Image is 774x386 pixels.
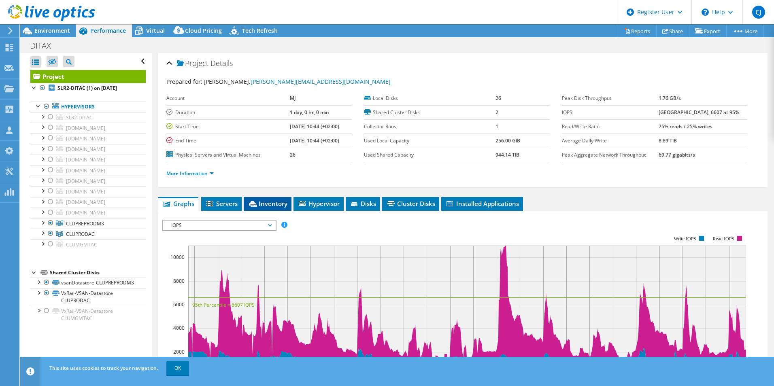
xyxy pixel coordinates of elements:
[562,94,659,102] label: Peak Disk Throughput
[298,199,340,208] span: Hypervisor
[166,108,290,117] label: Duration
[173,324,185,331] text: 4000
[445,199,519,208] span: Installed Applications
[659,109,739,116] b: [GEOGRAPHIC_DATA], 6607 at 95%
[173,301,185,308] text: 6000
[205,199,238,208] span: Servers
[290,151,296,158] b: 26
[66,146,105,153] span: [DOMAIN_NAME]
[386,199,435,208] span: Cluster Disks
[166,170,214,177] a: More Information
[752,6,765,19] span: CJ
[656,25,689,37] a: Share
[30,186,146,197] a: [DOMAIN_NAME]
[364,108,495,117] label: Shared Cluster Disks
[242,27,278,34] span: Tech Refresh
[495,137,520,144] b: 256.00 GiB
[66,188,105,195] span: [DOMAIN_NAME]
[290,137,339,144] b: [DATE] 10:44 (+02:00)
[618,25,657,37] a: Reports
[166,78,202,85] label: Prepared for:
[30,102,146,112] a: Hypervisors
[30,239,146,250] a: CLUMGMTAC
[712,236,734,242] text: Read IOPS
[66,220,104,227] span: CLUPREPRODM3
[674,236,696,242] text: Write IOPS
[495,109,498,116] b: 2
[251,78,391,85] a: [PERSON_NAME][EMAIL_ADDRESS][DOMAIN_NAME]
[702,8,709,16] svg: \n
[30,229,146,239] a: CLUPRODAC
[192,301,255,308] text: 95th Percentile = 6607 IOPS
[659,151,695,158] b: 69.77 gigabits/s
[290,123,339,130] b: [DATE] 10:44 (+02:00)
[30,176,146,186] a: [DOMAIN_NAME]
[177,59,208,68] span: Project
[204,78,391,85] span: [PERSON_NAME],
[726,25,764,37] a: More
[30,133,146,144] a: [DOMAIN_NAME]
[66,114,93,121] span: SLR2-DITAC
[30,144,146,155] a: [DOMAIN_NAME]
[364,123,495,131] label: Collector Runs
[66,178,105,185] span: [DOMAIN_NAME]
[166,137,290,145] label: End Time
[495,123,498,130] b: 1
[248,199,287,208] span: Inventory
[66,209,105,216] span: [DOMAIN_NAME]
[659,137,677,144] b: 8.89 TiB
[659,123,712,130] b: 75% reads / 25% writes
[30,306,146,324] a: VxRail-VSAN-Datastore CLUMGMTAC
[166,151,290,159] label: Physical Servers and Virtual Machines
[30,70,146,83] a: Project
[30,123,146,133] a: [DOMAIN_NAME]
[166,123,290,131] label: Start Time
[173,348,185,355] text: 2000
[364,137,495,145] label: Used Local Capacity
[26,41,64,50] h1: DITAX
[290,109,329,116] b: 1 day, 0 hr, 0 min
[90,27,126,34] span: Performance
[364,151,495,159] label: Used Shared Capacity
[57,85,117,91] b: SLR2-DITAC (1) on [DATE]
[350,199,376,208] span: Disks
[185,27,222,34] span: Cloud Pricing
[562,151,659,159] label: Peak Aggregate Network Throughput
[659,95,681,102] b: 1.76 GB/s
[66,167,105,174] span: [DOMAIN_NAME]
[166,361,189,375] a: OK
[30,112,146,123] a: SLR2-DITAC
[495,151,519,158] b: 944.14 TiB
[30,278,146,288] a: vsanDatastore-CLUPREPRODM3
[495,95,501,102] b: 26
[66,135,105,142] span: [DOMAIN_NAME]
[173,278,185,284] text: 8000
[66,156,105,163] span: [DOMAIN_NAME]
[66,241,97,248] span: CLUMGMTAC
[30,197,146,208] a: [DOMAIN_NAME]
[364,94,495,102] label: Local Disks
[562,137,659,145] label: Average Daily Write
[689,25,727,37] a: Export
[30,155,146,165] a: [DOMAIN_NAME]
[166,94,290,102] label: Account
[290,95,296,102] b: MJ
[34,27,70,34] span: Environment
[562,123,659,131] label: Read/Write Ratio
[50,268,146,278] div: Shared Cluster Disks
[170,254,185,261] text: 10000
[30,83,146,93] a: SLR2-DITAC (1) on [DATE]
[211,58,233,68] span: Details
[66,125,105,131] span: [DOMAIN_NAME]
[146,27,165,34] span: Virtual
[30,288,146,306] a: VxRail-VSAN-Datastore CLUPRODAC
[66,199,105,206] span: [DOMAIN_NAME]
[30,165,146,176] a: [DOMAIN_NAME]
[30,208,146,218] a: [DOMAIN_NAME]
[167,221,271,230] span: IOPS
[162,199,194,208] span: Graphs
[562,108,659,117] label: IOPS
[30,218,146,229] a: CLUPREPRODM3
[66,231,95,238] span: CLUPRODAC
[49,365,158,371] span: This site uses cookies to track your navigation.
